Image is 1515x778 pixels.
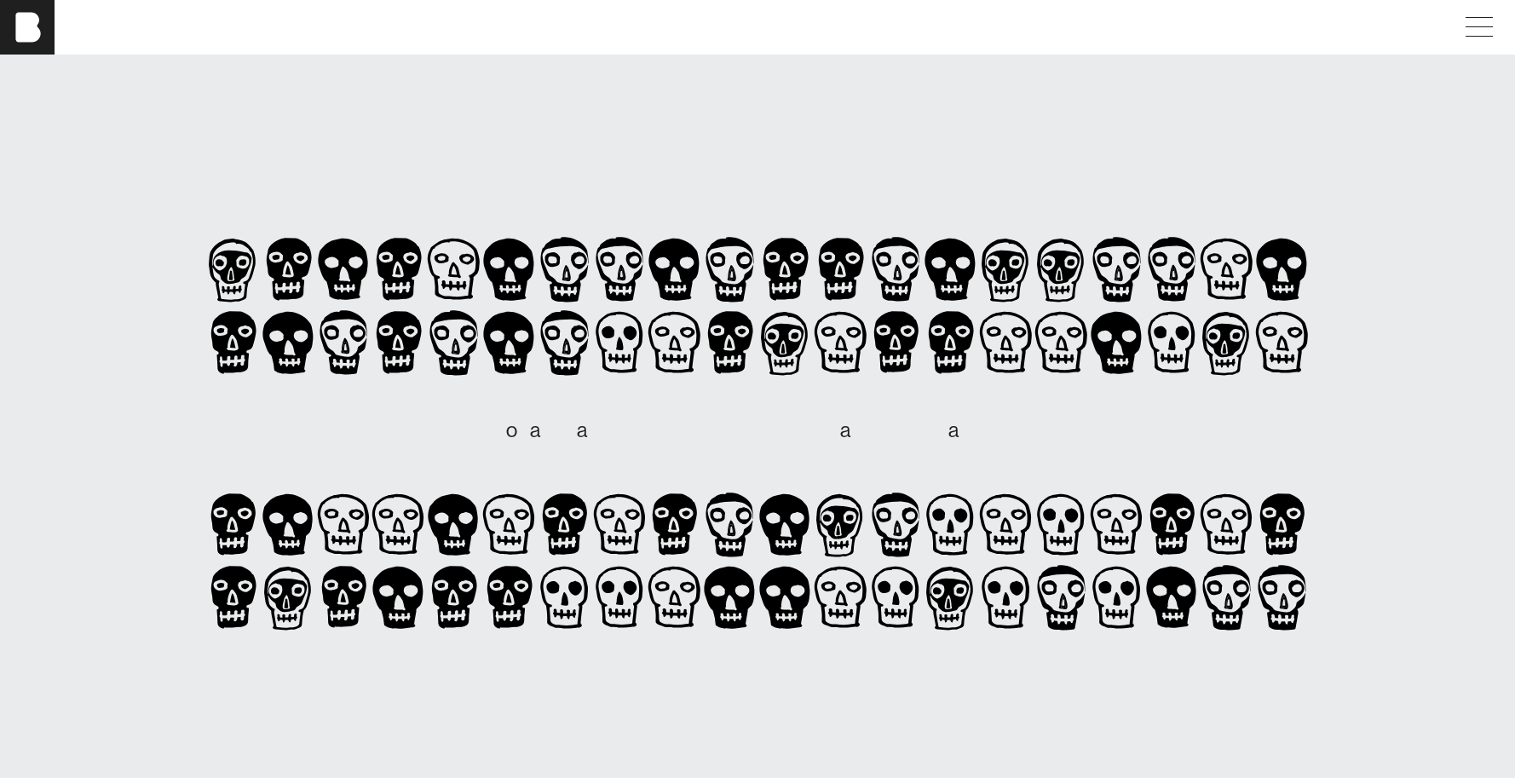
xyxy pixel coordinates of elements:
span: n [669,418,681,441]
span: s [562,418,573,441]
span: e [657,418,669,441]
span: s [768,418,778,441]
span: a [948,418,959,441]
span: e [873,418,885,441]
span: i [557,418,562,441]
span: e [633,418,645,441]
span: e [824,418,836,441]
span: . [1017,418,1021,441]
span: h [518,418,530,441]
span: i [808,418,813,441]
span: l [750,418,755,441]
span: r [790,418,798,441]
span: b [494,418,506,441]
span: p [645,418,657,441]
span: r [885,418,893,441]
span: , [723,418,728,441]
span: a [530,418,541,441]
span: v [863,418,873,441]
span: c [995,418,1006,441]
span: s [905,418,915,441]
span: t [893,418,900,441]
span: d [851,418,863,441]
span: n [588,418,600,441]
span: g [932,418,944,441]
span: f [732,418,739,441]
span: i [900,418,905,441]
span: e [693,418,705,441]
span: l [755,418,760,441]
span: o [506,418,518,441]
span: i [915,418,920,441]
span: n [983,418,995,441]
span: a [577,418,588,441]
span: n [920,418,932,441]
span: g [959,418,971,441]
span: t [717,418,723,441]
span: v [798,418,808,441]
span: n [541,418,553,441]
span: e [778,418,790,441]
span: i [604,418,609,441]
span: u [739,418,750,441]
span: n [705,418,717,441]
span: y [1006,418,1017,441]
span: d [681,418,693,441]
span: e [971,418,983,441]
span: d [621,418,633,441]
span: - [760,418,768,441]
span: a [840,418,851,441]
span: n [609,418,621,441]
span: c [813,418,824,441]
